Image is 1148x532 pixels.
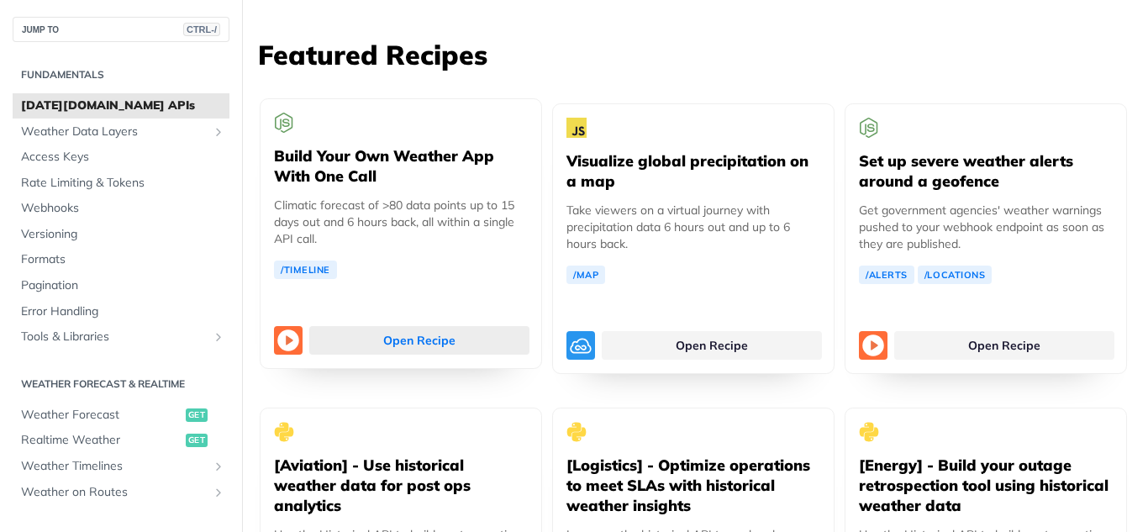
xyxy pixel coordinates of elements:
a: Weather Data LayersShow subpages for Weather Data Layers [13,119,229,145]
a: Weather Forecastget [13,403,229,428]
a: Formats [13,247,229,272]
span: Weather Forecast [21,407,182,424]
a: Weather TimelinesShow subpages for Weather Timelines [13,454,229,479]
span: Weather on Routes [21,484,208,501]
a: /Locations [918,266,993,284]
button: Show subpages for Weather Data Layers [212,125,225,139]
h2: Fundamentals [13,67,229,82]
h2: Weather Forecast & realtime [13,377,229,392]
button: JUMP TOCTRL-/ [13,17,229,42]
a: Rate Limiting & Tokens [13,171,229,196]
span: Weather Data Layers [21,124,208,140]
span: Realtime Weather [21,432,182,449]
span: Versioning [21,226,225,243]
p: Climatic forecast of >80 data points up to 15 days out and 6 hours back, all within a single API ... [274,197,528,247]
h5: Visualize global precipitation on a map [566,151,820,192]
a: /Map [566,266,605,284]
span: Pagination [21,277,225,294]
a: /Alerts [859,266,914,284]
h5: Build Your Own Weather App With One Call [274,146,528,187]
span: get [186,408,208,422]
a: [DATE][DOMAIN_NAME] APIs [13,93,229,119]
button: Show subpages for Weather Timelines [212,460,225,473]
a: Pagination [13,273,229,298]
a: Error Handling [13,299,229,324]
span: Access Keys [21,149,225,166]
span: Rate Limiting & Tokens [21,175,225,192]
a: Tools & LibrariesShow subpages for Tools & Libraries [13,324,229,350]
span: CTRL-/ [183,23,220,36]
span: Error Handling [21,303,225,320]
a: Open Recipe [894,331,1114,360]
a: Weather on RoutesShow subpages for Weather on Routes [13,480,229,505]
span: get [186,434,208,447]
span: [DATE][DOMAIN_NAME] APIs [21,97,225,114]
p: Take viewers on a virtual journey with precipitation data 6 hours out and up to 6 hours back. [566,202,820,252]
h5: [Aviation] - Use historical weather data for post ops analytics [274,456,528,516]
h5: Set up severe weather alerts around a geofence [859,151,1113,192]
h5: [Logistics] - Optimize operations to meet SLAs with historical weather insights [566,456,820,516]
span: Webhooks [21,200,225,217]
a: Access Keys [13,145,229,170]
h3: Featured Recipes [258,36,1132,73]
button: Show subpages for Weather on Routes [212,486,225,499]
a: Open Recipe [602,331,822,360]
span: Weather Timelines [21,458,208,475]
span: Formats [21,251,225,268]
button: Show subpages for Tools & Libraries [212,330,225,344]
a: /Timeline [274,261,337,279]
a: Webhooks [13,196,229,221]
a: Realtime Weatherget [13,428,229,453]
span: Tools & Libraries [21,329,208,345]
p: Get government agencies' weather warnings pushed to your webhook endpoint as soon as they are pub... [859,202,1113,252]
h5: [Energy] - Build your outage retrospection tool using historical weather data [859,456,1113,516]
a: Versioning [13,222,229,247]
a: Open Recipe [309,326,529,355]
